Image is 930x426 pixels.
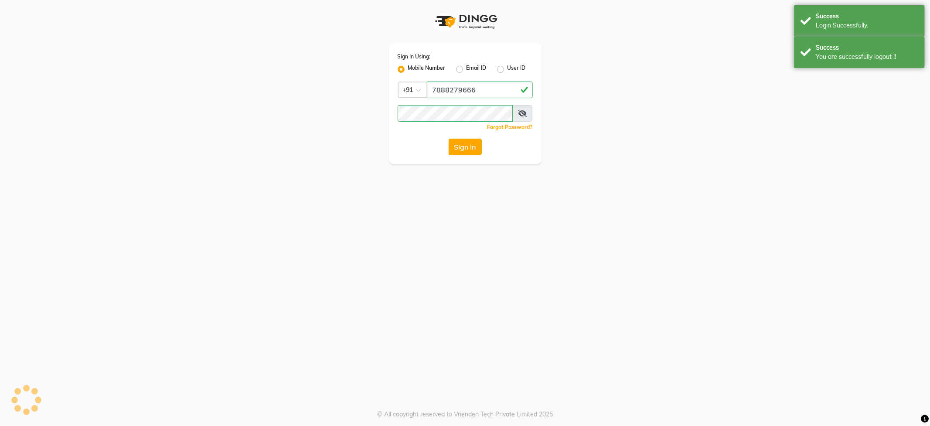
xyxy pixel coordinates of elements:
div: Success [816,43,918,52]
label: Sign In Using: [398,53,431,61]
button: Sign In [449,139,482,155]
input: Username [398,105,513,122]
a: Forgot Password? [487,124,533,130]
img: logo1.svg [430,9,500,34]
label: Email ID [467,64,487,75]
label: Mobile Number [408,64,446,75]
div: You are successfully logout !! [816,52,918,61]
label: User ID [508,64,526,75]
div: Success [816,12,918,21]
div: Login Successfully. [816,21,918,30]
input: Username [427,82,533,98]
